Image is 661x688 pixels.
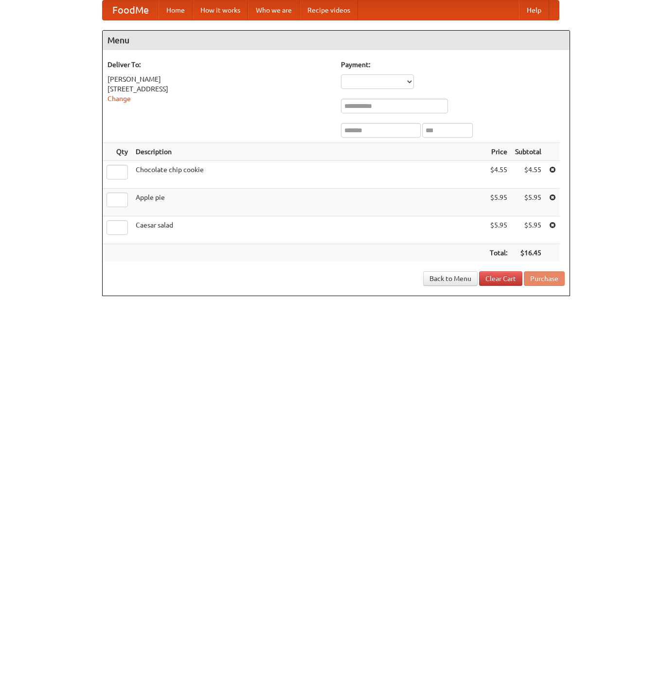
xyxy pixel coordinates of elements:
[132,189,486,216] td: Apple pie
[511,189,545,216] td: $5.95
[132,216,486,244] td: Caesar salad
[524,271,565,286] button: Purchase
[486,244,511,262] th: Total:
[107,95,131,103] a: Change
[103,31,570,50] h4: Menu
[511,244,545,262] th: $16.45
[193,0,248,20] a: How it works
[511,161,545,189] td: $4.55
[132,161,486,189] td: Chocolate chip cookie
[479,271,522,286] a: Clear Cart
[519,0,549,20] a: Help
[103,143,132,161] th: Qty
[486,216,511,244] td: $5.95
[159,0,193,20] a: Home
[300,0,358,20] a: Recipe videos
[132,143,486,161] th: Description
[103,0,159,20] a: FoodMe
[511,216,545,244] td: $5.95
[107,84,331,94] div: [STREET_ADDRESS]
[423,271,478,286] a: Back to Menu
[107,74,331,84] div: [PERSON_NAME]
[107,60,331,70] h5: Deliver To:
[511,143,545,161] th: Subtotal
[486,161,511,189] td: $4.55
[486,143,511,161] th: Price
[486,189,511,216] td: $5.95
[341,60,565,70] h5: Payment:
[248,0,300,20] a: Who we are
